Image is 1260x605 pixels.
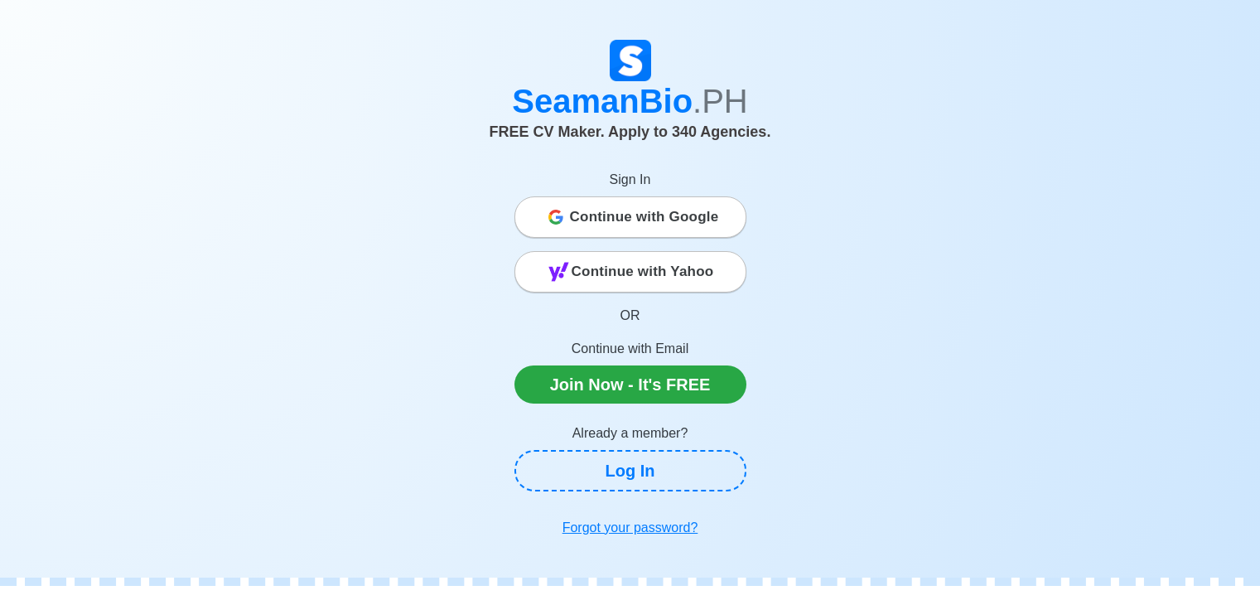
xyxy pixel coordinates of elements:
[514,170,746,190] p: Sign In
[514,339,746,359] p: Continue with Email
[610,40,651,81] img: Logo
[570,201,719,234] span: Continue with Google
[514,306,746,326] p: OR
[693,83,748,119] span: .PH
[514,450,746,491] a: Log In
[171,81,1090,121] h1: SeamanBio
[514,365,746,404] a: Join Now - It's FREE
[490,123,771,140] span: FREE CV Maker. Apply to 340 Agencies.
[514,423,746,443] p: Already a member?
[514,511,746,544] a: Forgot your password?
[562,520,698,535] u: Forgot your password?
[572,255,714,288] span: Continue with Yahoo
[514,251,746,293] button: Continue with Yahoo
[514,196,746,238] button: Continue with Google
